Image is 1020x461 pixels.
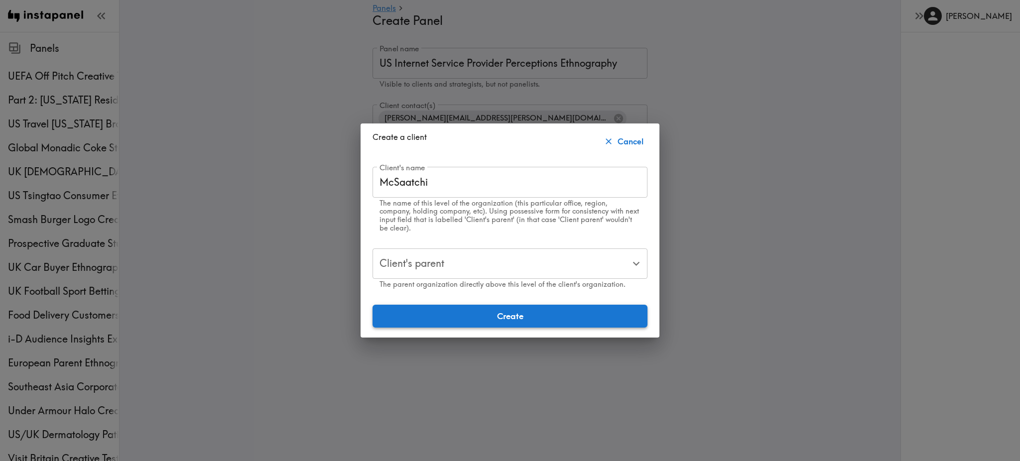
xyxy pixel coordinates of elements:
[629,256,644,271] button: Open
[380,162,425,173] label: Client's name
[380,280,626,289] span: The parent organization directly above this level of the client's organization.
[602,131,647,151] button: Cancel
[373,305,647,328] button: Create
[380,199,639,232] span: The name of this level of the organization (this particular office, region, company, holding comp...
[373,131,647,151] div: Create a client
